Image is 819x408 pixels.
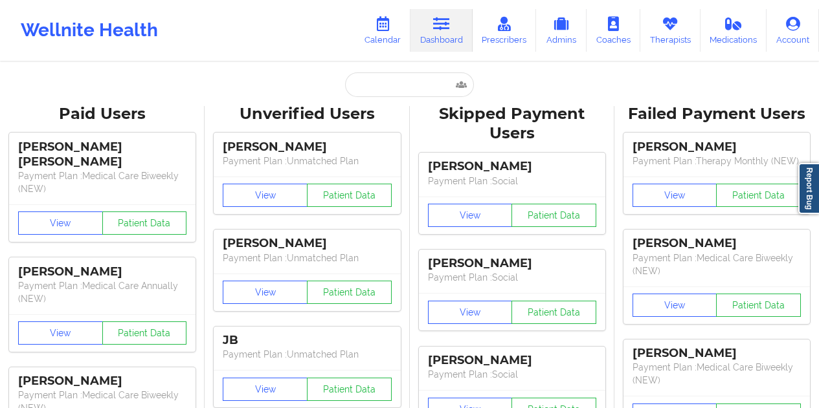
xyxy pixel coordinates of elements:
button: View [428,301,513,324]
button: Patient Data [511,204,596,227]
div: Failed Payment Users [623,104,810,124]
div: [PERSON_NAME] [428,159,596,174]
button: View [633,184,717,207]
button: Patient Data [511,301,596,324]
a: Admins [536,9,587,52]
div: Unverified Users [214,104,400,124]
a: Coaches [587,9,640,52]
div: [PERSON_NAME] [428,353,596,368]
p: Payment Plan : Unmatched Plan [223,155,391,167]
div: Paid Users [9,104,196,124]
p: Payment Plan : Medical Care Annually (NEW) [18,279,186,305]
a: Report Bug [798,163,819,214]
p: Payment Plan : Medical Care Biweekly (NEW) [633,252,801,277]
button: View [18,321,103,345]
button: View [633,294,717,317]
button: View [223,378,308,401]
div: [PERSON_NAME] [633,346,801,361]
a: Therapists [640,9,701,52]
button: View [428,204,513,227]
button: Patient Data [307,378,392,401]
p: Payment Plan : Medical Care Biweekly (NEW) [633,361,801,387]
button: View [223,281,308,304]
div: [PERSON_NAME] [223,236,391,251]
div: [PERSON_NAME] [18,374,186,389]
button: Patient Data [716,184,801,207]
p: Payment Plan : Social [428,175,596,188]
button: View [223,184,308,207]
button: Patient Data [307,184,392,207]
div: [PERSON_NAME] [PERSON_NAME] [18,140,186,169]
div: [PERSON_NAME] [428,256,596,271]
a: Prescribers [473,9,537,52]
p: Payment Plan : Medical Care Biweekly (NEW) [18,169,186,195]
button: Patient Data [102,211,187,235]
div: [PERSON_NAME] [633,140,801,155]
div: [PERSON_NAME] [633,236,801,251]
div: [PERSON_NAME] [18,264,186,279]
button: Patient Data [307,281,392,304]
div: [PERSON_NAME] [223,140,391,155]
a: Dashboard [410,9,473,52]
p: Payment Plan : Therapy Monthly (NEW) [633,155,801,167]
button: View [18,211,103,235]
div: Skipped Payment Users [419,104,605,144]
a: Calendar [355,9,410,52]
p: Payment Plan : Social [428,271,596,284]
p: Payment Plan : Unmatched Plan [223,252,391,264]
p: Payment Plan : Social [428,368,596,381]
button: Patient Data [716,294,801,317]
button: Patient Data [102,321,187,345]
p: Payment Plan : Unmatched Plan [223,348,391,361]
a: Medications [701,9,767,52]
a: Account [767,9,819,52]
div: JB [223,333,391,348]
